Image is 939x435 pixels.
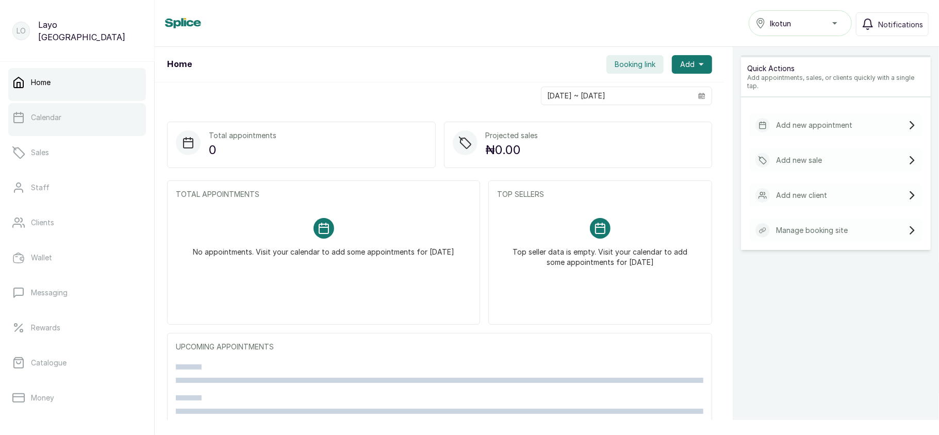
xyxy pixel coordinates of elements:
[541,87,692,105] input: Select date
[856,12,929,36] button: Notifications
[193,239,454,257] p: No appointments. Visit your calendar to add some appointments for [DATE]
[776,190,827,200] p: Add new client
[776,120,852,130] p: Add new appointment
[31,358,67,368] p: Catalogue
[17,26,26,36] p: LO
[209,141,276,159] p: 0
[8,208,146,237] a: Clients
[31,147,49,158] p: Sales
[176,189,471,199] p: TOTAL APPOINTMENTS
[606,55,664,74] button: Booking link
[698,92,705,99] svg: calendar
[747,63,925,74] p: Quick Actions
[497,189,703,199] p: TOP SELLERS
[776,155,822,165] p: Add new sale
[486,130,538,141] p: Projected sales
[176,342,703,352] p: UPCOMING APPOINTMENTS
[31,253,52,263] p: Wallet
[8,103,146,132] a: Calendar
[8,173,146,202] a: Staff
[680,59,695,70] span: Add
[615,59,655,70] span: Booking link
[31,393,54,403] p: Money
[31,217,54,228] p: Clients
[167,58,192,71] h1: Home
[31,288,68,298] p: Messaging
[8,138,146,167] a: Sales
[209,130,276,141] p: Total appointments
[672,55,712,74] button: Add
[31,182,50,193] p: Staff
[878,19,923,30] span: Notifications
[31,323,60,333] p: Rewards
[31,112,61,123] p: Calendar
[8,243,146,272] a: Wallet
[38,19,142,43] p: Layo [GEOGRAPHIC_DATA]
[776,225,848,236] p: Manage booking site
[509,239,691,267] p: Top seller data is empty. Visit your calendar to add some appointments for [DATE]
[31,77,51,88] p: Home
[749,10,852,36] button: Ikotun
[486,141,538,159] p: ₦0.00
[8,68,146,97] a: Home
[8,383,146,412] a: Money
[8,348,146,377] a: Catalogue
[770,18,791,29] span: Ikotun
[8,313,146,342] a: Rewards
[8,278,146,307] a: Messaging
[747,74,925,90] p: Add appointments, sales, or clients quickly with a single tap.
